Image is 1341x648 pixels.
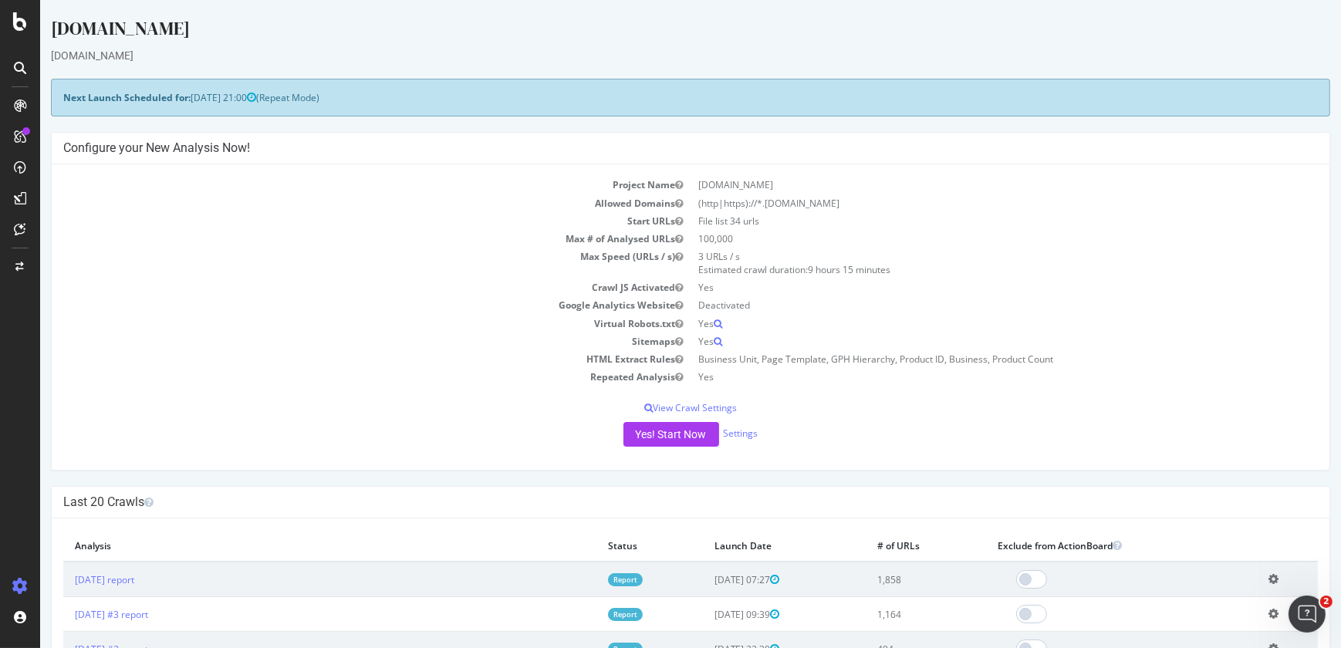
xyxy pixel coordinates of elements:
span: 9 hours 15 minutes [768,263,850,276]
div: [DOMAIN_NAME] [11,15,1290,48]
a: [DATE] #3 report [35,608,108,621]
div: [DOMAIN_NAME] [11,48,1290,63]
td: [DOMAIN_NAME] [650,176,1278,194]
td: Start URLs [23,212,650,230]
td: Yes [650,368,1278,386]
td: Repeated Analysis [23,368,650,386]
th: Launch Date [663,530,826,562]
button: Yes! Start Now [583,422,679,447]
td: 1,164 [826,597,946,632]
strong: Next Launch Scheduled for: [23,91,150,104]
div: (Repeat Mode) [11,79,1290,116]
td: Allowed Domains [23,194,650,212]
th: # of URLs [826,530,946,562]
h4: Configure your New Analysis Now! [23,140,1278,156]
td: Sitemaps [23,332,650,350]
td: HTML Extract Rules [23,350,650,368]
td: (http|https)://*.[DOMAIN_NAME] [650,194,1278,212]
th: Exclude from ActionBoard [946,530,1217,562]
span: [DATE] 21:00 [150,91,216,104]
a: Report [568,608,603,621]
iframe: Intercom live chat [1289,596,1326,633]
td: Project Name [23,176,650,194]
th: Status [556,530,663,562]
td: Business Unit, Page Template, GPH Hierarchy, Product ID, Business, Product Count [650,350,1278,368]
td: Yes [650,332,1278,350]
a: Report [568,573,603,586]
td: Virtual Robots.txt [23,315,650,332]
h4: Last 20 Crawls [23,494,1278,510]
span: [DATE] 09:39 [674,608,740,621]
span: 2 [1320,596,1333,608]
a: [DATE] report [35,573,94,586]
td: 100,000 [650,230,1278,248]
td: Max Speed (URLs / s) [23,248,650,278]
p: View Crawl Settings [23,401,1278,414]
td: Yes [650,278,1278,296]
td: Crawl JS Activated [23,278,650,296]
td: 1,858 [826,562,946,597]
td: Deactivated [650,296,1278,314]
td: 3 URLs / s Estimated crawl duration: [650,248,1278,278]
a: Settings [684,427,718,440]
td: Google Analytics Website [23,296,650,314]
td: Max # of Analysed URLs [23,230,650,248]
span: [DATE] 07:27 [674,573,740,586]
th: Analysis [23,530,556,562]
td: Yes [650,315,1278,332]
td: File list 34 urls [650,212,1278,230]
